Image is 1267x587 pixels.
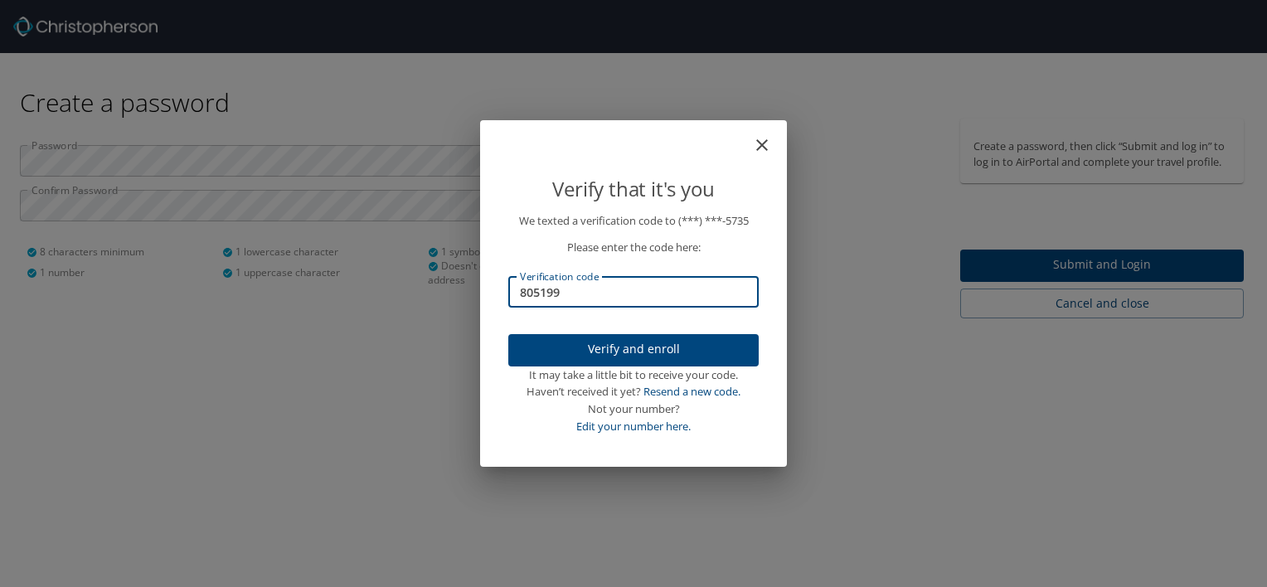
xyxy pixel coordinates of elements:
p: Please enter the code here: [508,239,759,256]
button: Verify and enroll [508,334,759,366]
div: Not your number? [508,400,759,418]
p: Verify that it's you [508,173,759,205]
a: Resend a new code. [643,384,740,399]
button: close [760,127,780,147]
a: Edit your number here. [576,419,691,434]
div: It may take a little bit to receive your code. [508,366,759,384]
div: Haven’t received it yet? [508,383,759,400]
p: We texted a verification code to (***) ***- 5735 [508,212,759,230]
span: Verify and enroll [522,339,745,360]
